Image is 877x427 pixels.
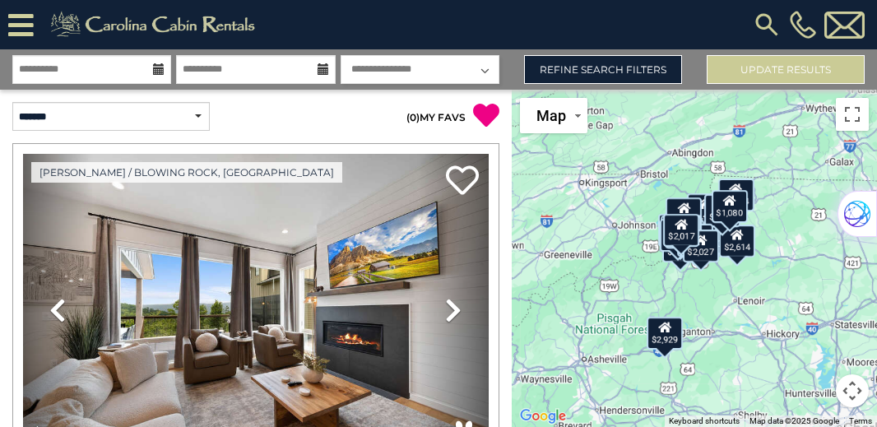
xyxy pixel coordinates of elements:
div: $1,014 [666,197,702,230]
a: Terms (opens in new tab) [849,416,872,425]
a: [PERSON_NAME] / Blowing Rock, [GEOGRAPHIC_DATA] [31,162,342,183]
div: $2,614 [719,225,755,258]
img: Google [516,406,570,427]
a: Refine Search Filters [524,55,682,84]
img: Khaki-logo.png [42,8,269,41]
button: Toggle fullscreen view [836,98,869,131]
div: $2,017 [663,214,699,247]
button: Map camera controls [836,374,869,407]
button: Keyboard shortcuts [669,415,740,427]
a: Open this area in Google Maps (opens a new window) [516,406,570,427]
div: $2,929 [647,317,683,350]
div: $1,634 [717,179,754,211]
span: ( ) [406,111,420,123]
div: $1,080 [711,190,747,223]
span: 0 [410,111,416,123]
a: Add to favorites [446,164,479,199]
a: (0)MY FAVS [406,111,466,123]
button: Change map style [520,98,587,133]
span: Map data ©2025 Google [749,416,839,425]
img: search-regular.svg [752,10,782,39]
button: Update Results [707,55,865,84]
span: Map [536,107,566,124]
div: $1,325 [704,194,740,227]
div: $2,027 [683,230,719,262]
div: $1,682 [658,214,694,247]
a: [PHONE_NUMBER] [786,11,820,39]
div: $1,576 [660,219,696,252]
